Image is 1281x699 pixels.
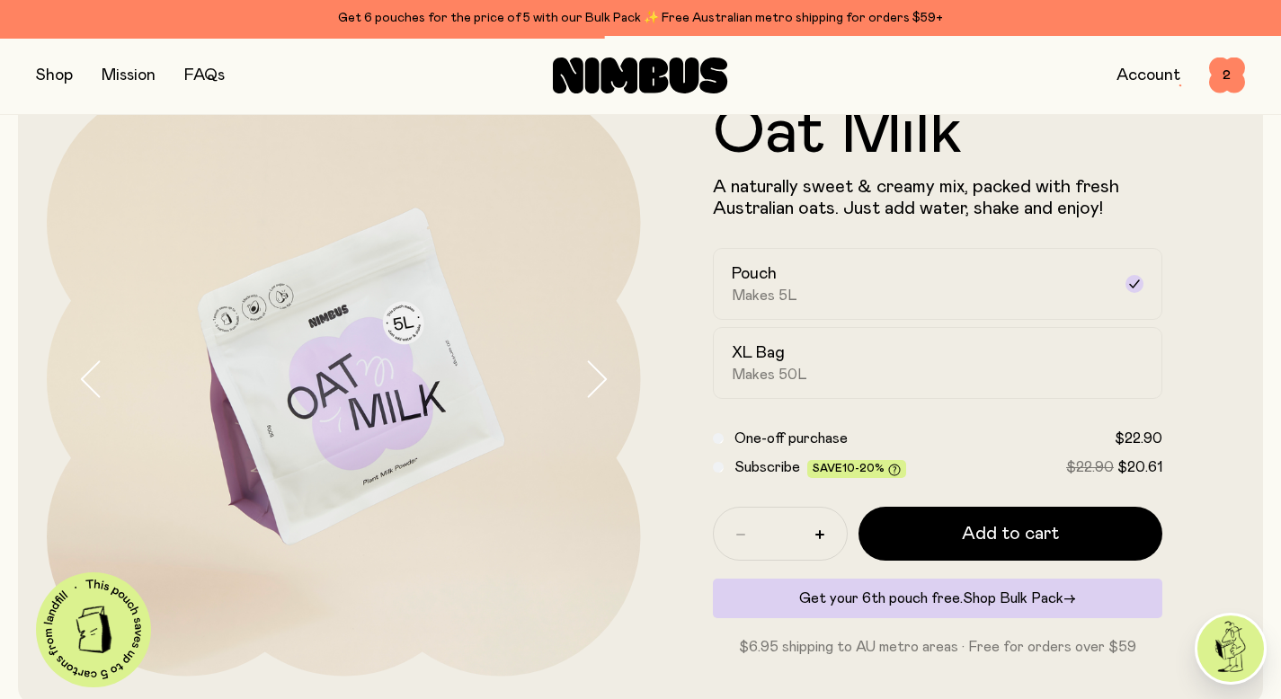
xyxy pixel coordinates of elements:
span: $20.61 [1117,460,1162,474]
p: $6.95 shipping to AU metro areas · Free for orders over $59 [713,636,1163,658]
a: Mission [102,67,156,84]
span: $22.90 [1115,431,1162,446]
span: Subscribe [734,460,800,474]
a: FAQs [184,67,225,84]
img: agent [1197,615,1264,682]
h2: Pouch [732,263,777,285]
div: Get your 6th pouch free. [713,579,1163,618]
a: Shop Bulk Pack→ [963,591,1076,606]
span: $22.90 [1066,460,1114,474]
span: Shop Bulk Pack [963,591,1063,606]
p: A naturally sweet & creamy mix, packed with fresh Australian oats. Just add water, shake and enjoy! [713,176,1163,219]
a: Account [1116,67,1180,84]
span: One-off purchase [734,431,848,446]
span: Makes 5L [732,287,797,305]
span: Save [813,463,901,476]
button: Add to cart [858,507,1163,561]
span: Makes 50L [732,366,807,384]
h1: Oat Milk [713,101,1163,165]
button: 2 [1209,58,1245,93]
span: Add to cart [962,521,1059,546]
div: Get 6 pouches for the price of 5 with our Bulk Pack ✨ Free Australian metro shipping for orders $59+ [36,7,1245,29]
h2: XL Bag [732,342,785,364]
span: 10-20% [842,463,885,473]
